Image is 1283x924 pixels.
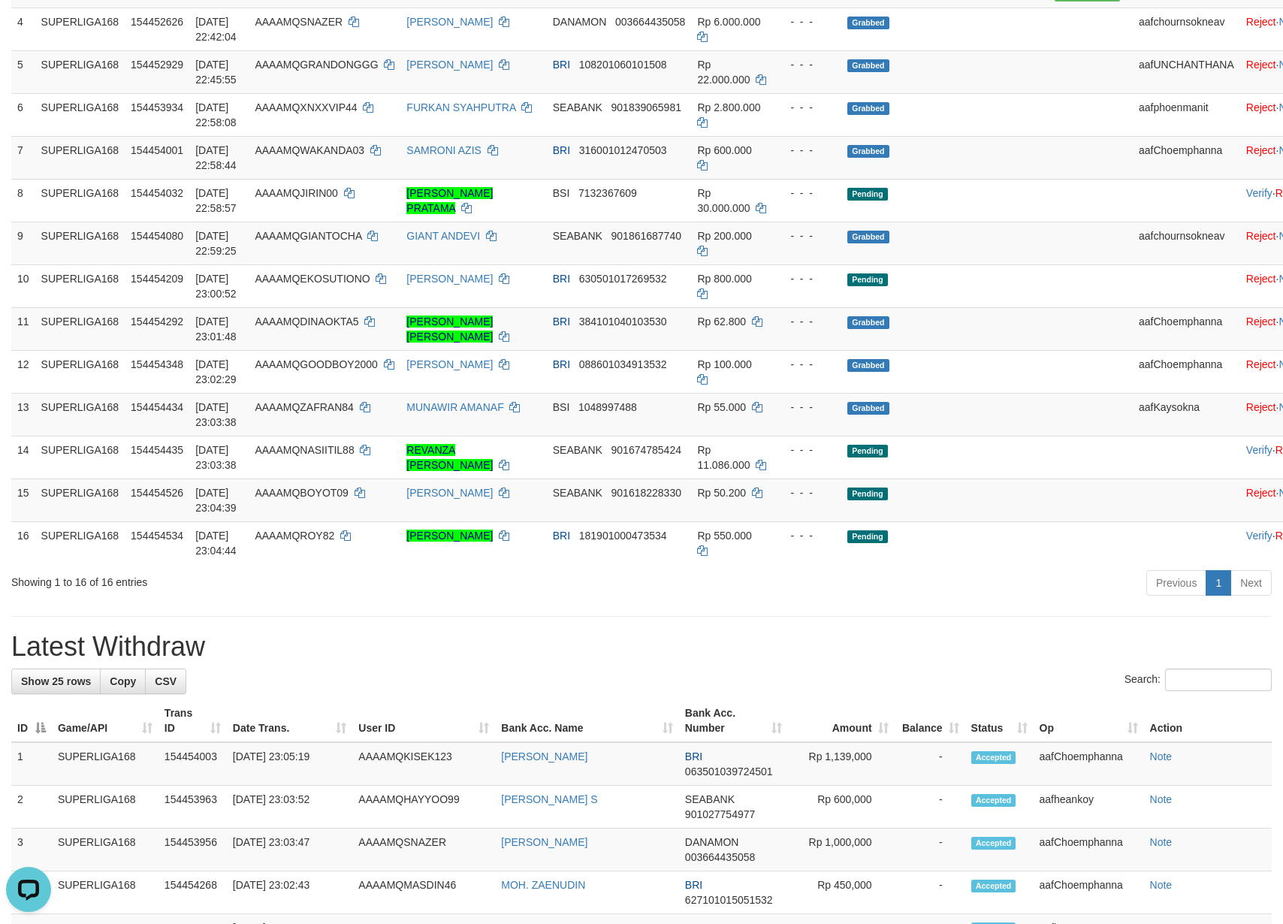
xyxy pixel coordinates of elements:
td: - [895,786,965,829]
span: BRI [553,273,570,285]
td: aafChoemphanna [1133,350,1240,393]
span: 154454032 [131,187,183,199]
span: 154454080 [131,230,183,242]
span: Copy 901674785424 to clipboard [611,444,681,456]
a: Note [1150,879,1173,891]
span: SEABANK [553,444,602,456]
button: Open LiveChat chat widget [6,6,51,51]
span: Rp 200.000 [697,230,751,242]
th: ID: activate to sort column descending [11,699,52,742]
td: SUPERLIGA168 [35,8,125,50]
span: Rp 30.000.000 [697,187,750,214]
span: Grabbed [847,359,889,372]
span: Rp 22.000.000 [697,59,750,86]
th: Date Trans.: activate to sort column ascending [227,699,353,742]
td: 9 [11,222,35,264]
span: 154454001 [131,144,183,156]
td: SUPERLIGA168 [35,264,125,307]
td: SUPERLIGA168 [35,521,125,564]
div: - - - [778,143,835,158]
span: 154452626 [131,16,183,28]
span: BRI [553,59,570,71]
a: Next [1230,570,1272,596]
a: Verify [1246,187,1272,199]
label: Search: [1125,669,1272,691]
td: SUPERLIGA168 [35,479,125,521]
span: Accepted [971,837,1016,850]
span: Grabbed [847,17,889,29]
td: AAAAMQSNAZER [352,829,495,871]
span: SEABANK [553,230,602,242]
a: [PERSON_NAME] [406,16,493,28]
span: 154454434 [131,401,183,413]
td: aafUNCHANTHANA [1133,50,1240,93]
a: Verify [1246,444,1272,456]
span: Copy 627101015051532 to clipboard [685,894,773,906]
a: Reject [1246,273,1276,285]
span: Rp 55.000 [697,401,746,413]
a: MOH. ZAENUDIN [501,879,585,891]
td: 14 [11,436,35,479]
span: 154454209 [131,273,183,285]
span: BRI [685,879,702,891]
span: CSV [155,675,177,687]
th: Bank Acc. Name: activate to sort column ascending [495,699,679,742]
span: Copy 1048997488 to clipboard [578,401,637,413]
span: Grabbed [847,59,889,72]
td: 8 [11,179,35,222]
td: SUPERLIGA168 [35,179,125,222]
span: [DATE] 23:04:44 [195,530,237,557]
span: [DATE] 23:03:38 [195,444,237,471]
span: Copy 108201060101508 to clipboard [579,59,667,71]
span: BRI [685,750,702,762]
a: [PERSON_NAME] [PERSON_NAME] [406,316,493,343]
td: SUPERLIGA168 [35,222,125,264]
input: Search: [1165,669,1272,691]
span: [DATE] 22:59:25 [195,230,237,257]
th: User ID: activate to sort column ascending [352,699,495,742]
span: [DATE] 23:04:39 [195,487,237,514]
a: [PERSON_NAME] [406,358,493,370]
span: [DATE] 22:58:08 [195,101,237,128]
span: Rp 62.800 [697,316,746,328]
th: Action [1144,699,1272,742]
span: Pending [847,488,888,500]
a: GIANT ANDEVI [406,230,480,242]
td: SUPERLIGA168 [52,742,158,786]
span: DANAMON [685,836,739,848]
span: BRI [553,316,570,328]
span: Copy 7132367609 to clipboard [578,187,637,199]
td: SUPERLIGA168 [52,786,158,829]
span: Grabbed [847,231,889,243]
td: Rp 450,000 [788,871,895,914]
a: Previous [1146,570,1206,596]
td: SUPERLIGA168 [35,93,125,136]
span: BSI [553,187,570,199]
a: Reject [1246,230,1276,242]
td: 4 [11,8,35,50]
a: MUNAWIR AMANAF [406,401,503,413]
span: BRI [553,530,570,542]
span: Copy 901839065981 to clipboard [611,101,681,113]
td: 2 [11,786,52,829]
td: aafChoemphanna [1034,871,1144,914]
td: SUPERLIGA168 [35,50,125,93]
td: aafheankoy [1034,786,1144,829]
td: SUPERLIGA168 [35,136,125,179]
span: AAAAMQDINAOKTA5 [255,316,358,328]
a: 1 [1206,570,1231,596]
span: [DATE] 22:45:55 [195,59,237,86]
td: 7 [11,136,35,179]
td: 154453956 [158,829,227,871]
div: - - - [778,400,835,415]
span: BRI [553,358,570,370]
a: Reject [1246,316,1276,328]
td: [DATE] 23:03:52 [227,786,353,829]
td: AAAAMQHAYYOO99 [352,786,495,829]
span: Grabbed [847,402,889,415]
span: [DATE] 22:58:44 [195,144,237,171]
span: Grabbed [847,145,889,158]
th: Trans ID: activate to sort column ascending [158,699,227,742]
span: 154454526 [131,487,183,499]
a: [PERSON_NAME] [406,487,493,499]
